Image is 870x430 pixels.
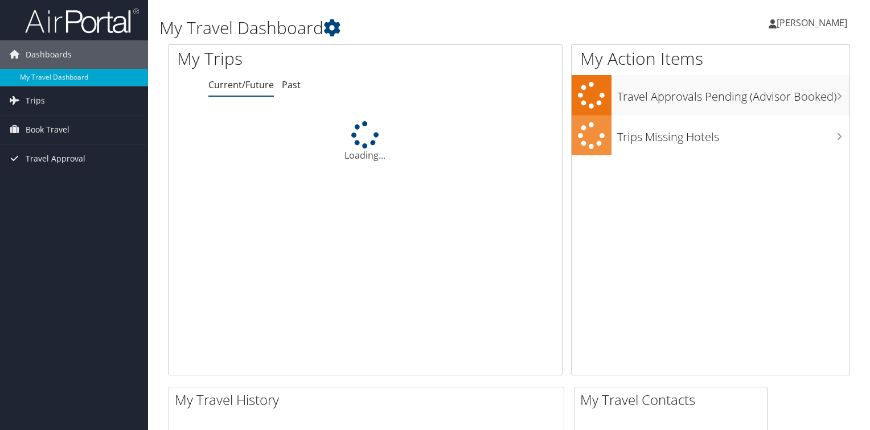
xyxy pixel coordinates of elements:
a: Past [282,78,301,91]
a: [PERSON_NAME] [769,6,859,40]
h1: My Trips [177,47,389,71]
span: [PERSON_NAME] [777,16,847,29]
a: Current/Future [208,78,274,91]
h1: My Travel Dashboard [159,16,626,40]
span: Travel Approval [26,144,85,173]
h1: My Action Items [572,47,850,71]
span: Dashboards [26,40,72,69]
h3: Trips Missing Hotels [617,123,850,145]
a: Travel Approvals Pending (Advisor Booked) [572,75,850,115]
h2: My Travel Contacts [580,390,767,410]
span: Trips [26,86,45,115]
h3: Travel Approvals Pending (Advisor Booked) [617,83,850,105]
img: airportal-logo.png [25,7,139,34]
span: Book Travel [26,115,69,144]
div: Loading... [169,121,562,162]
h2: My Travel History [175,390,564,410]
a: Trips Missing Hotels [572,115,850,156]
